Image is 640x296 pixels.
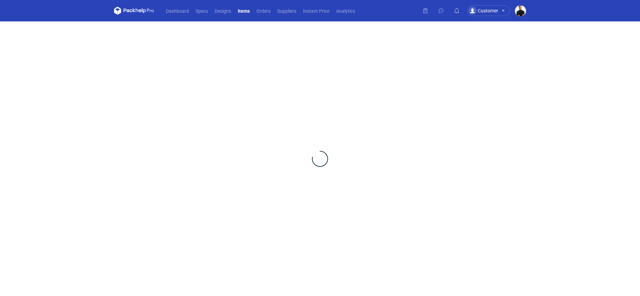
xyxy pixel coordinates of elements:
a: Dashboard [163,7,192,15]
a: Designs [211,7,234,15]
div: Customer [468,7,498,15]
img: Tomasz Kubiak [515,5,526,16]
a: Orders [253,7,274,15]
a: Instant Price [300,7,333,15]
svg: Packhelp Pro [114,7,154,15]
a: Analytics [333,7,358,15]
button: Customer [467,5,515,16]
a: Specs [192,7,211,15]
a: Suppliers [274,7,300,15]
a: Items [234,7,253,15]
